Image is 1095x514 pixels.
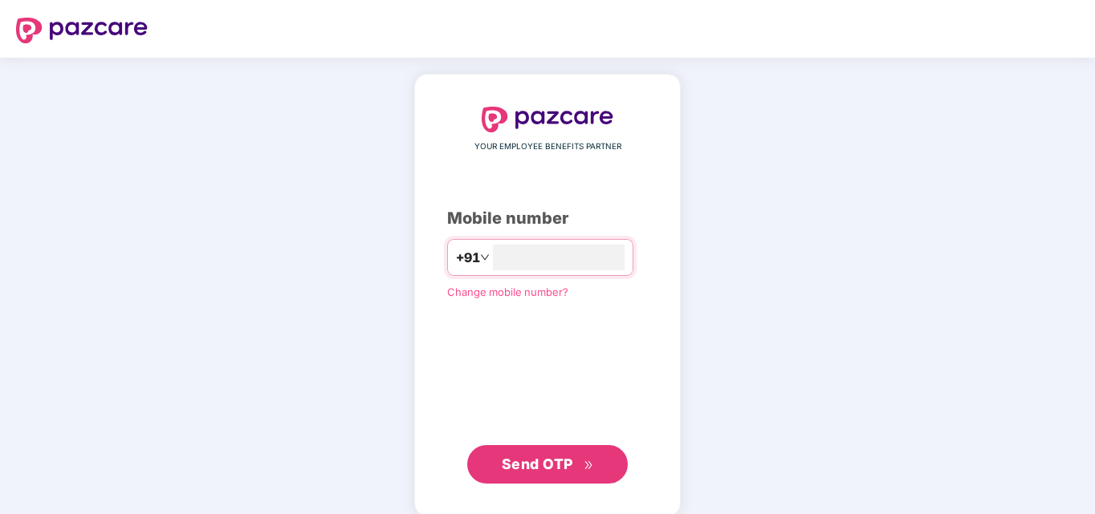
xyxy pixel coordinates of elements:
[467,445,628,484] button: Send OTPdouble-right
[474,140,621,153] span: YOUR EMPLOYEE BENEFITS PARTNER
[480,253,490,262] span: down
[447,206,648,231] div: Mobile number
[16,18,148,43] img: logo
[456,248,480,268] span: +91
[482,107,613,132] img: logo
[447,285,568,298] a: Change mobile number?
[584,460,594,471] span: double-right
[502,455,573,472] span: Send OTP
